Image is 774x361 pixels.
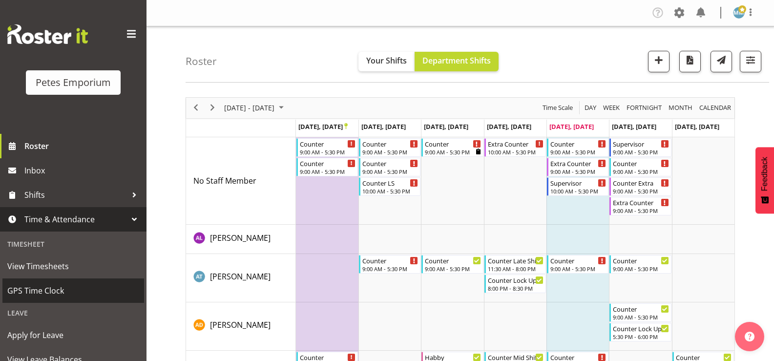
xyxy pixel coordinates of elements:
[613,197,669,207] div: Extra Counter
[550,187,606,195] div: 10:00 AM - 5:30 PM
[613,148,669,156] div: 9:00 AM - 5:30 PM
[584,102,597,114] span: Day
[740,51,761,72] button: Filter Shifts
[668,102,693,114] span: Month
[609,158,671,176] div: No Staff Member"s event - Counter Begin From Saturday, September 27, 2025 at 9:00:00 AM GMT+12:00...
[24,212,127,227] span: Time & Attendance
[223,102,275,114] span: [DATE] - [DATE]
[189,102,203,114] button: Previous
[188,98,204,118] div: previous period
[2,278,144,303] a: GPS Time Clock
[210,232,271,244] a: [PERSON_NAME]
[613,313,669,321] div: 9:00 AM - 5:30 PM
[550,158,606,168] div: Extra Counter
[675,122,719,131] span: [DATE], [DATE]
[612,122,656,131] span: [DATE], [DATE]
[362,158,418,168] div: Counter
[298,122,348,131] span: [DATE], [DATE]
[223,102,288,114] button: September 2025
[745,332,754,341] img: help-xxl-2.png
[583,102,598,114] button: Timeline Day
[733,7,745,19] img: mandy-mosley3858.jpg
[362,139,418,149] div: Counter
[755,147,774,213] button: Feedback - Show survey
[613,207,669,214] div: 9:00 AM - 5:30 PM
[602,102,622,114] button: Timeline Week
[361,122,406,131] span: [DATE], [DATE]
[193,175,256,186] span: No Staff Member
[679,51,701,72] button: Download a PDF of the roster according to the set date range.
[609,177,671,196] div: No Staff Member"s event - Counter Extra Begin From Saturday, September 27, 2025 at 9:00:00 AM GMT...
[24,139,142,153] span: Roster
[186,254,296,302] td: Alex-Micheal Taniwha resource
[613,304,669,314] div: Counter
[609,197,671,215] div: No Staff Member"s event - Extra Counter Begin From Saturday, September 27, 2025 at 9:00:00 AM GMT...
[547,255,608,274] div: Alex-Micheal Taniwha"s event - Counter Begin From Friday, September 26, 2025 at 9:00:00 AM GMT+12...
[711,51,732,72] button: Send a list of all shifts for the selected filtered period to all rostered employees.
[296,158,358,176] div: No Staff Member"s event - Counter Begin From Monday, September 22, 2025 at 9:00:00 AM GMT+12:00 E...
[424,122,468,131] span: [DATE], [DATE]
[362,168,418,175] div: 9:00 AM - 5:30 PM
[698,102,733,114] button: Month
[210,233,271,243] span: [PERSON_NAME]
[488,265,544,273] div: 11:30 AM - 8:00 PM
[24,188,127,202] span: Shifts
[609,255,671,274] div: Alex-Micheal Taniwha"s event - Counter Begin From Saturday, September 27, 2025 at 9:00:00 AM GMT+...
[613,265,669,273] div: 9:00 AM - 5:30 PM
[488,255,544,265] div: Counter Late Shift
[547,158,608,176] div: No Staff Member"s event - Extra Counter Begin From Friday, September 26, 2025 at 9:00:00 AM GMT+1...
[7,283,139,298] span: GPS Time Clock
[487,122,531,131] span: [DATE], [DATE]
[362,187,418,195] div: 10:00 AM - 5:30 PM
[425,265,481,273] div: 9:00 AM - 5:30 PM
[547,177,608,196] div: No Staff Member"s event - Supervisor Begin From Friday, September 26, 2025 at 10:00:00 AM GMT+12:...
[2,254,144,278] a: View Timesheets
[221,98,290,118] div: September 22 - 28, 2025
[613,168,669,175] div: 9:00 AM - 5:30 PM
[425,139,481,149] div: Counter
[210,271,271,282] a: [PERSON_NAME]
[613,158,669,168] div: Counter
[613,139,669,149] div: Supervisor
[300,158,356,168] div: Counter
[186,302,296,351] td: Amelia Denz resource
[300,139,356,149] div: Counter
[550,255,606,265] div: Counter
[609,323,671,341] div: Amelia Denz"s event - Counter Lock Up Begin From Saturday, September 27, 2025 at 5:30:00 PM GMT+1...
[2,234,144,254] div: Timesheet
[186,225,296,254] td: Abigail Lane resource
[648,51,669,72] button: Add a new shift
[425,255,481,265] div: Counter
[210,319,271,330] span: [PERSON_NAME]
[359,158,420,176] div: No Staff Member"s event - Counter Begin From Tuesday, September 23, 2025 at 9:00:00 AM GMT+12:00 ...
[362,178,418,188] div: Counter LS
[422,55,491,66] span: Department Shifts
[7,259,139,274] span: View Timesheets
[625,102,664,114] button: Fortnight
[484,275,546,293] div: Alex-Micheal Taniwha"s event - Counter Lock Up Begin From Thursday, September 25, 2025 at 8:00:00...
[415,52,499,71] button: Department Shifts
[613,178,669,188] div: Counter Extra
[613,323,669,333] div: Counter Lock Up
[626,102,663,114] span: Fortnight
[359,177,420,196] div: No Staff Member"s event - Counter LS Begin From Tuesday, September 23, 2025 at 10:00:00 AM GMT+12...
[421,138,483,157] div: No Staff Member"s event - Counter Begin From Wednesday, September 24, 2025 at 9:00:00 AM GMT+12:0...
[300,148,356,156] div: 9:00 AM - 5:30 PM
[550,265,606,273] div: 9:00 AM - 5:30 PM
[484,255,546,274] div: Alex-Micheal Taniwha"s event - Counter Late Shift Begin From Thursday, September 25, 2025 at 11:3...
[698,102,732,114] span: calendar
[550,148,606,156] div: 9:00 AM - 5:30 PM
[358,52,415,71] button: Your Shifts
[542,102,574,114] span: Time Scale
[488,284,544,292] div: 8:00 PM - 8:30 PM
[359,255,420,274] div: Alex-Micheal Taniwha"s event - Counter Begin From Tuesday, September 23, 2025 at 9:00:00 AM GMT+1...
[7,24,88,44] img: Rosterit website logo
[186,56,217,67] h4: Roster
[609,138,671,157] div: No Staff Member"s event - Supervisor Begin From Saturday, September 27, 2025 at 9:00:00 AM GMT+12...
[602,102,621,114] span: Week
[550,139,606,149] div: Counter
[24,163,142,178] span: Inbox
[541,102,575,114] button: Time Scale
[7,328,139,342] span: Apply for Leave
[549,122,594,131] span: [DATE], [DATE]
